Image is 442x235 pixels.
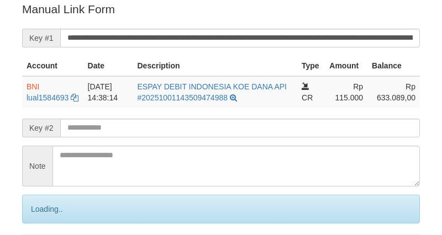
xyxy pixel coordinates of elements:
[22,119,60,137] span: Key #2
[83,56,133,76] th: Date
[297,56,325,76] th: Type
[22,195,420,223] div: Loading..
[133,56,298,76] th: Description
[27,82,39,91] span: BNI
[302,93,313,102] span: CR
[138,82,287,102] a: ESPAY DEBIT INDONESIA KOE DANA API #20251001143509474988
[22,29,60,47] span: Key #1
[22,1,420,17] p: Manual Link Form
[83,76,133,108] td: [DATE] 14:38:14
[22,56,83,76] th: Account
[27,93,69,102] a: lual1584693
[71,93,78,102] a: Copy lual1584693 to clipboard
[325,56,367,76] th: Amount
[367,76,420,108] td: Rp 633.089,00
[367,56,420,76] th: Balance
[22,146,52,186] span: Note
[325,76,367,108] td: Rp 115.000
